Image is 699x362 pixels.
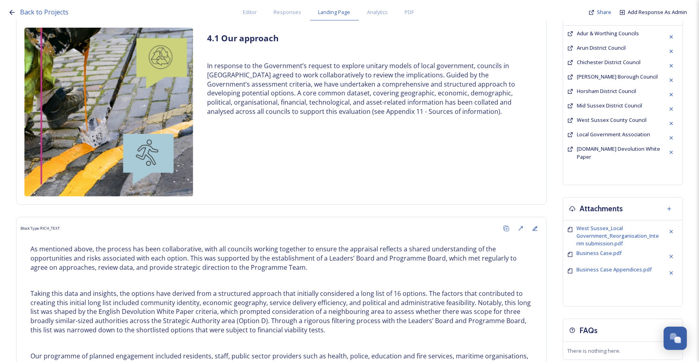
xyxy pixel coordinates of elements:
a: Back to Projects [20,7,68,17]
strong: 4.1 Our approach [207,32,279,44]
a: Local Government Association [577,131,650,138]
p: Taking this data and insights, the options have derived from a structured approach that initially... [30,289,532,335]
a: [DOMAIN_NAME] Devolution White Paper [577,145,664,160]
span: Business Case.pdf [576,249,622,257]
span: Editor [243,8,257,16]
span: Share [597,8,611,16]
span: [DOMAIN_NAME] Devolution White Paper [577,145,660,160]
a: [PERSON_NAME] Borough Council [577,73,658,81]
h3: FAQs [580,325,598,336]
span: Arun District Council [577,44,626,51]
h3: Attachments [580,203,623,214]
a: West Sussex County Council [577,116,647,124]
span: PDF [405,8,414,16]
span: West Sussex_Local Government_Reorganisation_Interim submission.pdf [576,224,659,247]
span: Business Case Appendices.pdf [576,266,652,273]
span: West Sussex County Council [577,116,647,123]
button: Open Chat [664,327,687,350]
a: Mid Sussex District Council [577,102,642,109]
a: Add Response As Admin [628,8,687,16]
span: Back to Projects [20,8,68,16]
span: Horsham District Council [577,87,636,95]
span: Responses [274,8,302,16]
a: Horsham District Council [577,87,636,95]
span: Analytics [367,8,388,16]
p: In response to the Government’s request to explore unitary models of local government, councils i... [207,61,532,116]
a: Arun District Council [577,44,626,52]
a: Adur & Worthing Councils [577,30,639,37]
span: There is nothing here. [567,347,620,354]
span: Block Type: RICH_TEXT [20,226,60,231]
span: Landing Page [318,8,351,16]
a: Chichester District Council [577,59,641,66]
p: As mentioned above, the process has been collaborative, with all councils working together to ens... [30,245,532,272]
